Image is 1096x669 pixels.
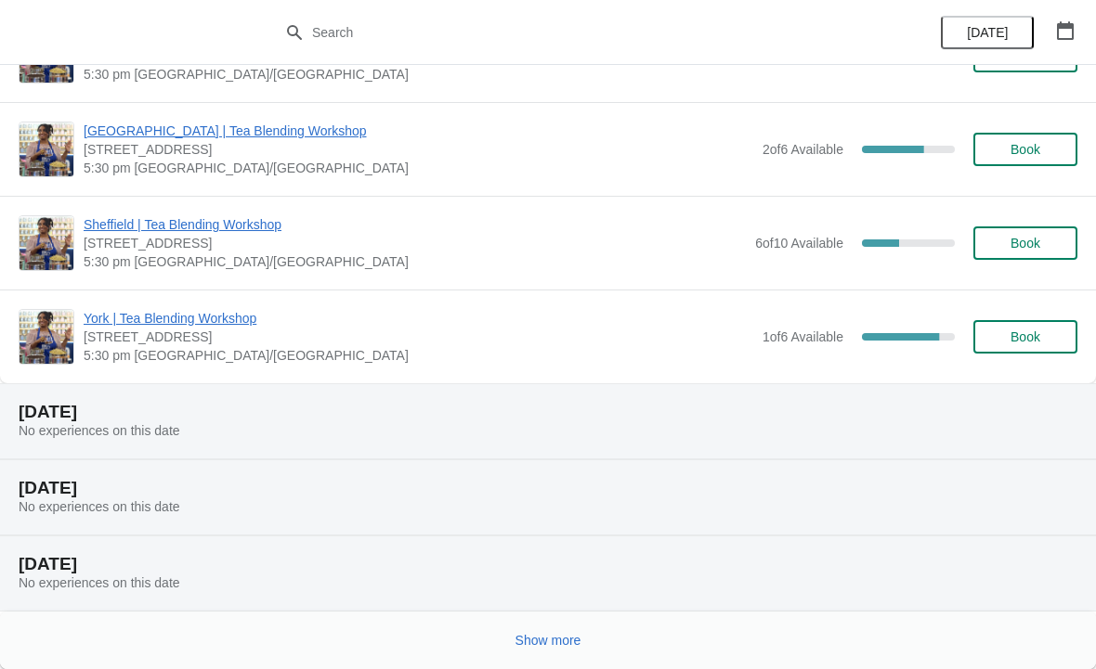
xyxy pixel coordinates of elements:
span: 2 of 6 Available [763,142,843,157]
h2: [DATE] [19,479,1077,497]
span: 5:30 pm [GEOGRAPHIC_DATA]/[GEOGRAPHIC_DATA] [84,65,746,84]
img: Sheffield | Tea Blending Workshop | 76 - 78 Pinstone Street, Sheffield, S1 2HP | 5:30 pm Europe/L... [20,216,73,270]
button: Book [973,320,1077,354]
button: Book [973,226,1077,260]
h2: [DATE] [19,403,1077,421]
span: [DATE] [967,25,1008,40]
img: London Covent Garden | Tea Blending Workshop | 11 Monmouth St, London, WC2H 9DA | 5:30 pm Europe/... [20,122,73,176]
span: [STREET_ADDRESS] [84,328,753,346]
span: Sheffield | Tea Blending Workshop [84,215,746,234]
span: Book [1011,329,1040,344]
span: York | Tea Blending Workshop [84,309,753,328]
img: York | Tea Blending Workshop | 73 Low Petergate, YO1 7HY | 5:30 pm Europe/London [20,310,73,364]
span: No experiences on this date [19,575,180,590]
span: No experiences on this date [19,499,180,514]
span: 5:30 pm [GEOGRAPHIC_DATA]/[GEOGRAPHIC_DATA] [84,159,753,177]
button: Book [973,133,1077,166]
h2: [DATE] [19,555,1077,573]
span: 5:30 pm [GEOGRAPHIC_DATA]/[GEOGRAPHIC_DATA] [84,346,753,365]
span: 5:30 pm [GEOGRAPHIC_DATA]/[GEOGRAPHIC_DATA] [84,252,746,271]
span: Book [1011,142,1040,157]
button: Show more [508,624,589,657]
span: Show more [515,633,581,648]
span: 1 of 6 Available [763,329,843,344]
span: [STREET_ADDRESS] [84,140,753,159]
span: [STREET_ADDRESS] [84,234,746,252]
span: No experiences on this date [19,423,180,438]
span: Book [1011,236,1040,251]
input: Search [311,16,822,49]
span: 6 of 10 Available [755,236,843,251]
button: [DATE] [941,16,1034,49]
span: [GEOGRAPHIC_DATA] | Tea Blending Workshop [84,122,753,140]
